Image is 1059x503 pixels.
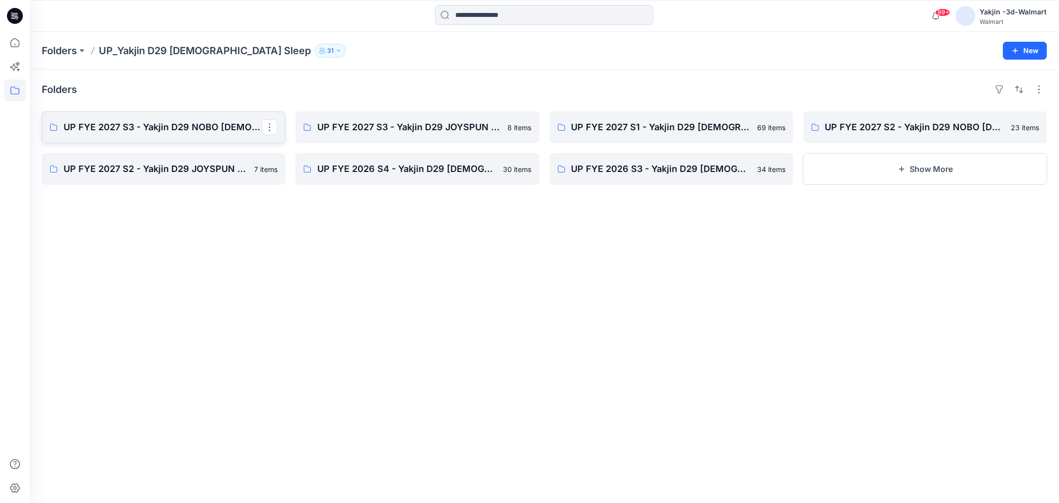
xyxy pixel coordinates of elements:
[64,162,248,176] p: UP FYE 2027 S2 - Yakjin D29 JOYSPUN [DEMOGRAPHIC_DATA] Sleepwear
[550,153,793,185] a: UP FYE 2026 S3 - Yakjin D29 [DEMOGRAPHIC_DATA] Sleepwear34 items
[803,153,1047,185] button: Show More
[956,6,976,26] img: avatar
[980,18,1047,25] div: Walmart
[295,153,539,185] a: UP FYE 2026 S4 - Yakjin D29 [DEMOGRAPHIC_DATA] Sleepwear30 items
[571,162,751,176] p: UP FYE 2026 S3 - Yakjin D29 [DEMOGRAPHIC_DATA] Sleepwear
[825,120,1005,134] p: UP FYE 2027 S2 - Yakjin D29 NOBO [DEMOGRAPHIC_DATA] Sleepwear
[935,8,950,16] span: 99+
[327,45,334,56] p: 31
[508,122,532,133] p: 8 items
[295,111,539,143] a: UP FYE 2027 S3 - Yakjin D29 JOYSPUN [DEMOGRAPHIC_DATA] Sleepwear8 items
[315,44,346,58] button: 31
[42,111,285,143] a: UP FYE 2027 S3 - Yakjin D29 NOBO [DEMOGRAPHIC_DATA] Sleepwear
[317,162,497,176] p: UP FYE 2026 S4 - Yakjin D29 [DEMOGRAPHIC_DATA] Sleepwear
[757,164,785,174] p: 34 items
[254,164,278,174] p: 7 items
[64,120,262,134] p: UP FYE 2027 S3 - Yakjin D29 NOBO [DEMOGRAPHIC_DATA] Sleepwear
[42,84,77,95] h4: Folders
[757,122,785,133] p: 69 items
[317,120,501,134] p: UP FYE 2027 S3 - Yakjin D29 JOYSPUN [DEMOGRAPHIC_DATA] Sleepwear
[980,6,1047,18] div: Yakjin -3d-Walmart
[42,153,285,185] a: UP FYE 2027 S2 - Yakjin D29 JOYSPUN [DEMOGRAPHIC_DATA] Sleepwear7 items
[571,120,751,134] p: UP FYE 2027 S1 - Yakjin D29 [DEMOGRAPHIC_DATA] Sleepwear
[1003,42,1047,60] button: New
[803,111,1047,143] a: UP FYE 2027 S2 - Yakjin D29 NOBO [DEMOGRAPHIC_DATA] Sleepwear23 items
[99,44,311,58] p: UP_Yakjin D29 [DEMOGRAPHIC_DATA] Sleep
[42,44,77,58] a: Folders
[550,111,793,143] a: UP FYE 2027 S1 - Yakjin D29 [DEMOGRAPHIC_DATA] Sleepwear69 items
[1011,122,1039,133] p: 23 items
[503,164,532,174] p: 30 items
